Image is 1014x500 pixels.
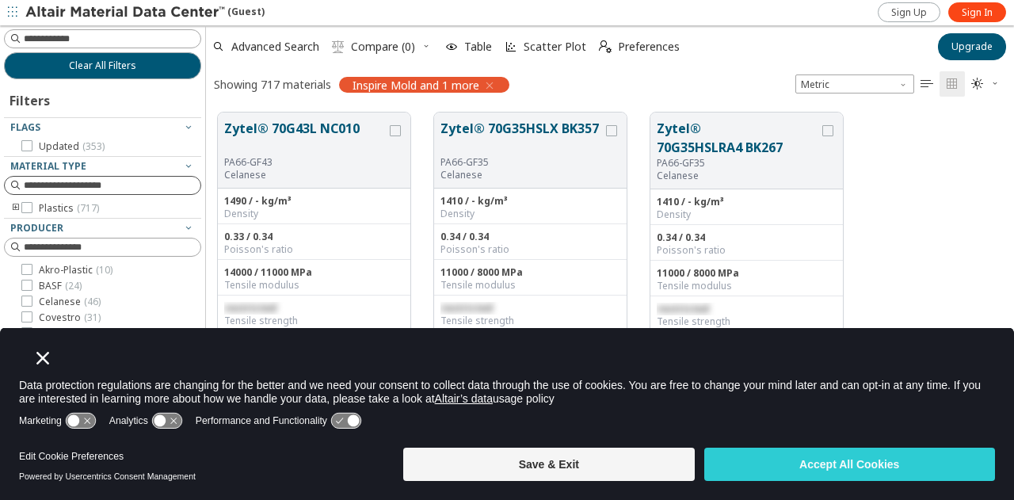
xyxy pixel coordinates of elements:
img: Altair Material Data Center [25,5,227,21]
i:  [332,40,345,53]
i:  [921,78,933,90]
div: Density [440,208,620,220]
button: Clear All Filters [4,52,201,79]
span: BASF [39,280,82,292]
div: Tensile strength [224,315,404,327]
div: Density [657,208,837,221]
div: PA66-GF35 [440,156,603,169]
i:  [599,40,612,53]
p: Celanese [440,169,603,181]
span: ( 24 ) [65,279,82,292]
i:  [971,78,984,90]
span: Table [464,41,492,52]
span: ( 717 ) [77,201,99,215]
div: 1490 / - kg/m³ [224,195,404,208]
a: Sign In [948,2,1006,22]
span: ( 31 ) [84,311,101,324]
span: Material Type [10,159,86,173]
div: Unit System [795,74,914,94]
span: Inspire Mold and 1 more [353,78,479,92]
a: Sign Up [878,2,940,22]
span: Compare (0) [351,41,415,52]
div: grid [206,101,1014,453]
div: PA66-GF35 [657,157,819,170]
span: restricted [440,301,493,315]
button: Theme [965,71,1006,97]
div: Poisson's ratio [440,243,620,256]
i: toogle group [10,202,21,215]
div: Tensile modulus [224,279,404,292]
span: Plastics [39,202,99,215]
div: Filters [4,79,58,117]
button: Material Type [4,157,201,176]
button: Zytel® 70G43L NC010 [224,119,387,156]
span: Scatter Plot [524,41,586,52]
div: Poisson's ratio [224,243,404,256]
button: Zytel® 70G35HSLRA4 BK267 [657,119,819,157]
span: Updated [39,140,105,153]
div: Tensile modulus [657,280,837,292]
div: 1410 / - kg/m³ [440,195,620,208]
span: Upgrade [951,40,993,53]
span: Covestro [39,311,101,324]
span: Advanced Search [231,41,319,52]
div: 11000 / 8000 MPa [440,266,620,279]
button: Flags [4,118,201,137]
div: Poisson's ratio [657,244,837,257]
div: (Guest) [25,5,265,21]
div: PA66-GF43 [224,156,387,169]
div: 11000 / 8000 MPa [657,267,837,280]
button: Table View [914,71,940,97]
button: Upgrade [938,33,1006,60]
div: Tensile modulus [440,279,620,292]
span: Sign Up [891,6,927,19]
span: ( 353 ) [82,139,105,153]
button: Producer [4,219,201,238]
span: Clear All Filters [69,59,136,72]
span: Producer [10,221,63,235]
span: restricted [224,301,276,315]
div: 0.34 / 0.34 [657,231,837,244]
span: ( 46 ) [84,295,101,308]
div: Tensile strength [657,315,837,328]
span: Celanese [39,296,101,308]
div: 0.34 / 0.34 [440,231,620,243]
p: Celanese [657,170,819,182]
button: Zytel® 70G35HSLX BK357 [440,119,603,156]
div: 1410 / - kg/m³ [657,196,837,208]
span: Akro-Plastic [39,264,112,277]
span: Preferences [618,41,680,52]
span: ( 10 ) [96,263,112,277]
div: 0.33 / 0.34 [224,231,404,243]
p: Celanese [224,169,387,181]
span: Sign In [962,6,993,19]
div: Density [224,208,404,220]
span: restricted [657,302,709,315]
span: Flags [10,120,40,134]
div: Showing 717 materials [214,77,331,92]
span: Metric [795,74,914,94]
div: 14000 / 11000 MPa [224,266,404,279]
i:  [946,78,959,90]
button: Tile View [940,71,965,97]
div: Tensile strength [440,315,620,327]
